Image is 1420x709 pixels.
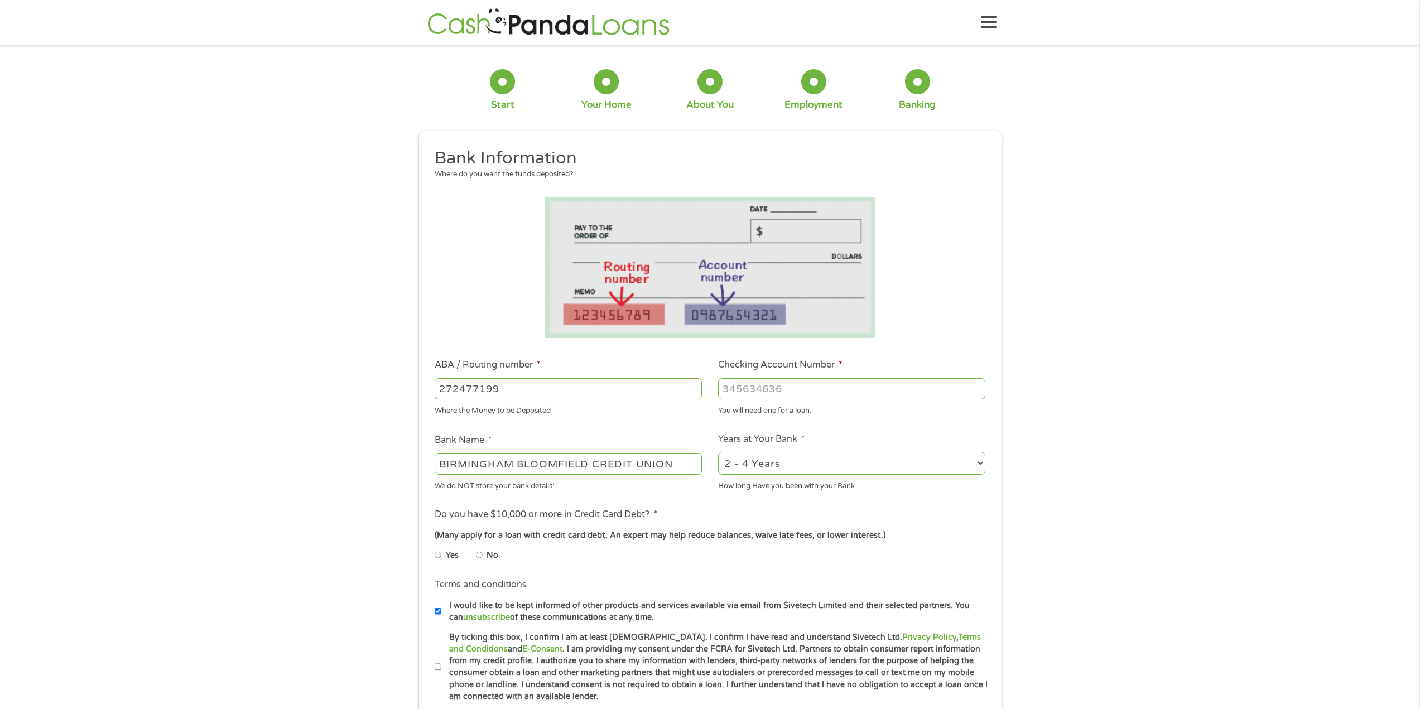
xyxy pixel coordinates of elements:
img: GetLoanNow Logo [424,7,673,38]
h2: Bank Information [435,147,977,170]
div: You will need one for a loan. [718,402,985,417]
label: ABA / Routing number [435,359,541,371]
label: Yes [446,549,459,562]
div: We do NOT store your bank details! [435,476,702,491]
div: Start [491,99,514,111]
label: No [487,549,498,562]
label: By ticking this box, I confirm I am at least [DEMOGRAPHIC_DATA]. I confirm I have read and unders... [441,631,989,703]
a: Privacy Policy [902,633,956,642]
label: I would like to be kept informed of other products and services available via email from Sivetech... [441,600,989,624]
div: Where do you want the funds deposited? [435,169,977,180]
div: How long Have you been with your Bank [718,476,985,491]
div: (Many apply for a loan with credit card debt. An expert may help reduce balances, waive late fees... [435,529,985,542]
a: unsubscribe [463,612,510,622]
a: Terms and Conditions [449,633,981,654]
input: 345634636 [718,378,985,399]
label: Years at Your Bank [718,433,805,445]
div: Banking [899,99,936,111]
img: Routing number location [545,197,875,338]
div: Your Home [581,99,632,111]
a: E-Consent [522,644,562,654]
label: Terms and conditions [435,579,527,591]
label: Bank Name [435,435,492,446]
label: Checking Account Number [718,359,843,371]
div: About You [686,99,734,111]
div: Where the Money to be Deposited [435,402,702,417]
input: 263177916 [435,378,702,399]
label: Do you have $10,000 or more in Credit Card Debt? [435,509,657,520]
div: Employment [784,99,843,111]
